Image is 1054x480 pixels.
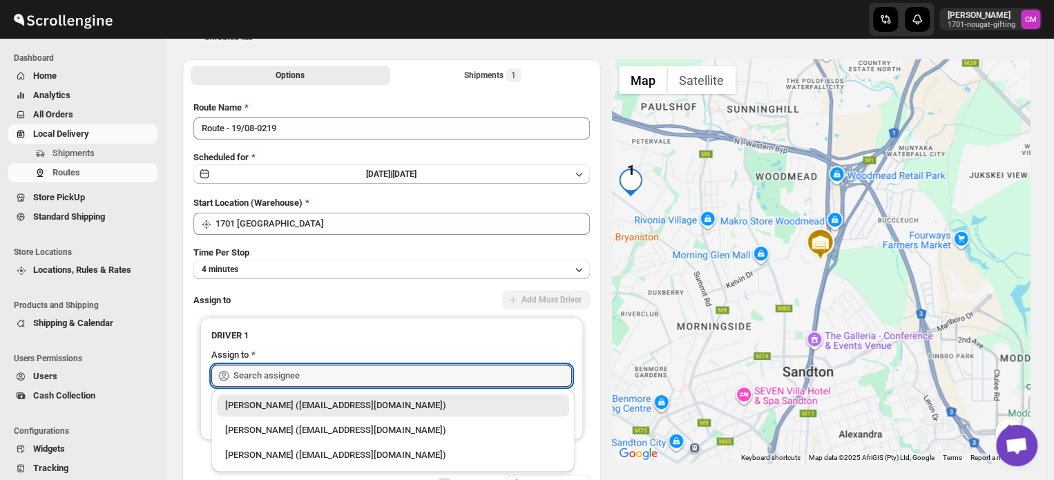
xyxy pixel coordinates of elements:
button: Users [8,367,157,386]
button: Home [8,66,157,86]
button: Keyboard shortcuts [741,453,801,463]
span: Map data ©2025 AfriGIS (Pty) Ltd, Google [809,454,935,461]
button: All Orders [8,105,157,124]
span: Time Per Stop [193,247,249,258]
button: 4 minutes [193,260,590,279]
span: Products and Shipping [14,300,159,311]
div: Assign to [211,348,249,362]
span: Start Location (Warehouse) [193,198,303,208]
span: Assign to [193,295,231,305]
li: Cleo Moyo (1701jhb@gmail.com) [211,441,575,466]
span: Users [33,371,57,381]
span: Widgets [33,443,65,454]
span: Cleo Moyo [1021,10,1040,29]
span: Tracking [33,463,68,473]
p: 1701-nougat-gifting [948,21,1015,29]
button: [DATE]|[DATE] [193,164,590,184]
input: Eg: Bengaluru Route [193,117,590,140]
img: ScrollEngine [11,2,115,37]
span: 1 [511,70,516,81]
span: Locations, Rules & Rates [33,265,131,275]
button: Routes [8,163,157,182]
button: Widgets [8,439,157,459]
span: Shipping & Calendar [33,318,113,328]
span: Store Locations [14,247,159,258]
h3: DRIVER 1 [211,329,572,343]
li: Percy Maleto (deliveriesby1701@gmail.com) [211,416,575,441]
button: Shipments [8,144,157,163]
span: Local Delivery [33,128,89,139]
span: All Orders [33,109,73,119]
div: All Route Options [182,90,601,474]
span: Dashboard [14,52,159,64]
button: Selected Shipments [393,66,593,85]
li: Nick Scher (store@1701luxury.com) [211,394,575,416]
div: Shipments [464,68,521,82]
div: [PERSON_NAME] ([EMAIL_ADDRESS][DOMAIN_NAME]) [225,423,561,437]
span: Routes [52,167,80,177]
div: [PERSON_NAME] ([EMAIL_ADDRESS][DOMAIN_NAME]) [225,399,561,412]
span: Options [276,70,305,81]
button: User menu [939,8,1042,30]
button: Locations, Rules & Rates [8,260,157,280]
span: Analytics [33,90,70,100]
span: Configurations [14,425,159,436]
p: [PERSON_NAME] [948,10,1015,21]
text: CM [1025,15,1037,24]
button: Show satellite imagery [667,66,736,94]
button: Tracking [8,459,157,478]
button: Shipping & Calendar [8,314,157,333]
button: All Route Options [191,66,390,85]
span: Scheduled for [193,152,249,162]
button: Show street map [619,66,667,94]
input: Search location [215,213,590,235]
div: 1 [617,169,644,196]
button: Map camera controls [995,419,1023,446]
span: Home [33,70,57,81]
span: [DATE] [392,169,416,179]
a: Terms [943,454,962,461]
input: Search assignee [233,365,572,387]
a: Report a map error [970,454,1026,461]
button: Analytics [8,86,157,105]
span: Users Permissions [14,353,159,364]
span: Cash Collection [33,390,95,401]
span: [DATE] | [366,169,392,179]
span: Store PickUp [33,192,85,202]
span: 4 minutes [202,264,238,275]
button: Cash Collection [8,386,157,405]
span: Standard Shipping [33,211,105,222]
span: Shipments [52,148,95,158]
span: Route Name [193,102,242,113]
img: Google [615,445,661,463]
a: Open chat [996,425,1037,466]
div: [PERSON_NAME] ([EMAIL_ADDRESS][DOMAIN_NAME]) [225,448,561,462]
a: Open this area in Google Maps (opens a new window) [615,445,661,463]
